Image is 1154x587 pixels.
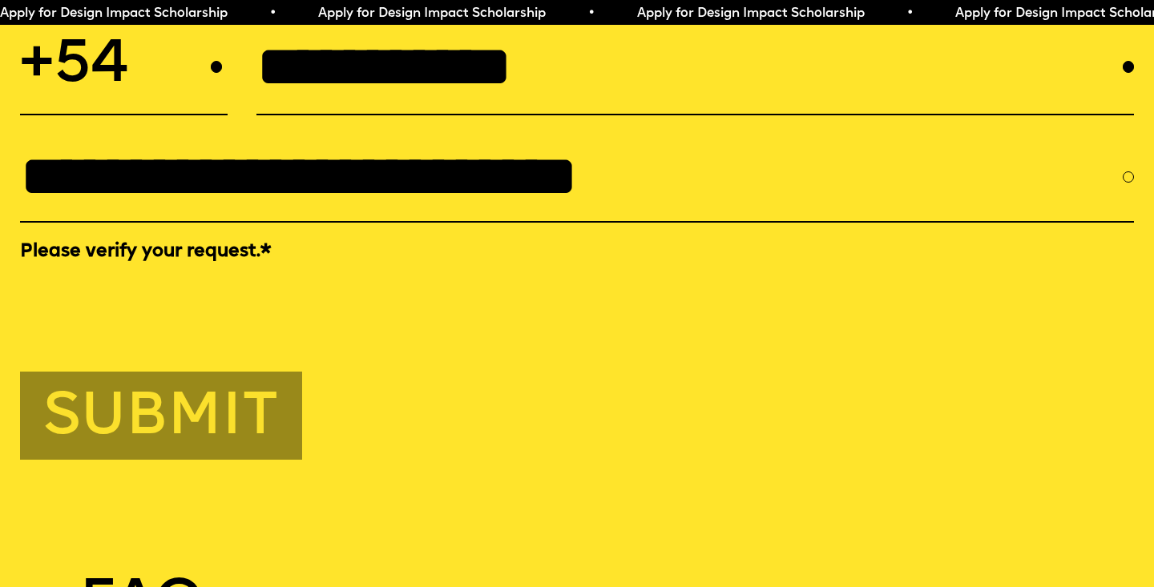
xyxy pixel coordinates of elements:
span: • [587,7,595,20]
span: • [906,7,914,20]
span: • [269,7,276,20]
button: Submit [20,372,302,460]
label: Please verify your request. [20,239,1134,265]
iframe: reCAPTCHA [20,269,264,332]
